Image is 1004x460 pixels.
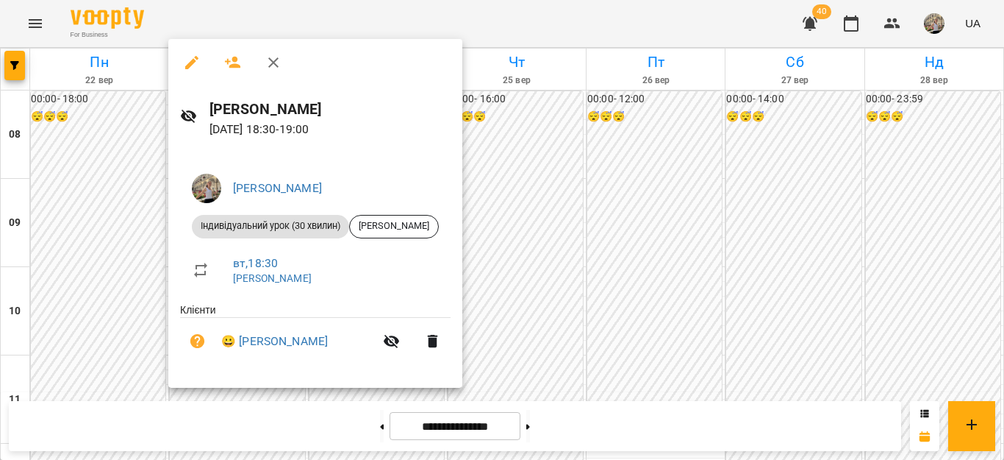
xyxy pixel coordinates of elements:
a: [PERSON_NAME] [233,181,322,195]
p: [DATE] 18:30 - 19:00 [209,121,451,138]
button: Візит ще не сплачено. Додати оплату? [180,324,215,359]
span: Індивідуальний урок (30 хвилин) [192,219,349,233]
h6: [PERSON_NAME] [209,98,451,121]
ul: Клієнти [180,302,451,371]
img: 3b46f58bed39ef2acf68cc3a2c968150.jpeg [192,174,221,203]
div: [PERSON_NAME] [349,215,439,238]
span: [PERSON_NAME] [350,219,438,233]
a: [PERSON_NAME] [233,272,312,284]
a: 😀 [PERSON_NAME] [221,333,328,350]
a: вт , 18:30 [233,256,278,270]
